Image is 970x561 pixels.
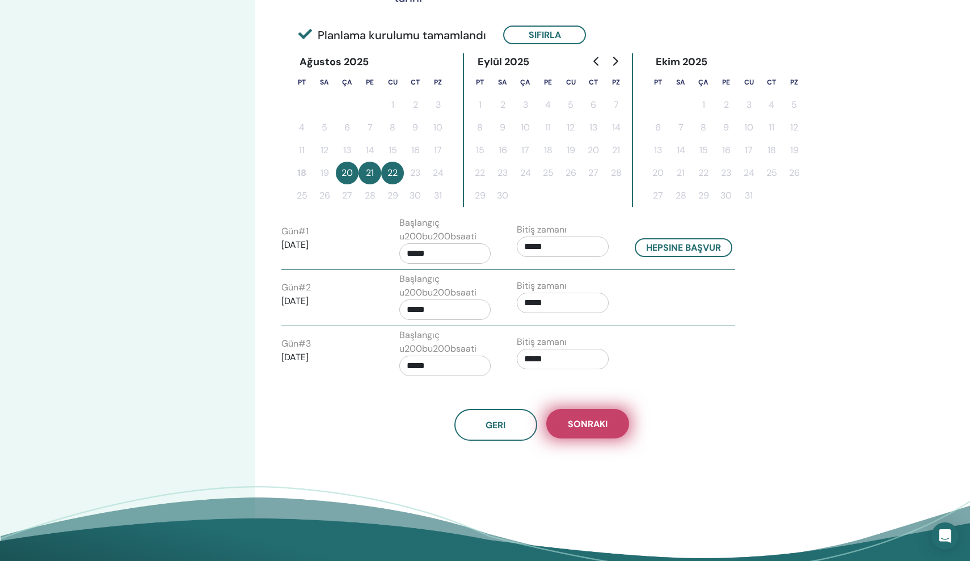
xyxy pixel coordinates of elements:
[737,71,760,94] th: Cuma
[469,184,491,207] button: 29
[404,139,427,162] button: 16
[517,279,567,293] label: Bitiş zamanı
[715,94,737,116] button: 2
[491,94,514,116] button: 2
[669,139,692,162] button: 14
[582,162,605,184] button: 27
[298,27,486,44] span: Planlama kurulumu tamamlandı
[290,139,313,162] button: 11
[760,139,783,162] button: 18
[760,116,783,139] button: 11
[404,94,427,116] button: 2
[605,94,627,116] button: 7
[359,162,381,184] button: 21
[715,71,737,94] th: Perşembe
[537,116,559,139] button: 11
[692,139,715,162] button: 15
[381,184,404,207] button: 29
[669,71,692,94] th: Salı
[605,71,627,94] th: Pazar
[606,50,624,73] button: Go to next month
[737,139,760,162] button: 17
[313,71,336,94] th: Salı
[290,116,313,139] button: 4
[404,162,427,184] button: 23
[427,94,449,116] button: 3
[559,139,582,162] button: 19
[427,71,449,94] th: Pazar
[760,162,783,184] button: 25
[427,184,449,207] button: 31
[715,162,737,184] button: 23
[537,162,559,184] button: 25
[514,139,537,162] button: 17
[281,225,309,238] label: Gün # 1
[692,162,715,184] button: 22
[514,94,537,116] button: 3
[281,337,311,351] label: Gün # 3
[336,184,359,207] button: 27
[514,71,537,94] th: Çarşamba
[559,116,582,139] button: 12
[404,116,427,139] button: 9
[669,116,692,139] button: 7
[737,162,760,184] button: 24
[281,294,373,308] p: [DATE]
[469,139,491,162] button: 15
[783,94,805,116] button: 5
[491,162,514,184] button: 23
[737,116,760,139] button: 10
[647,71,669,94] th: Pazartesi
[336,162,359,184] button: 20
[783,116,805,139] button: 12
[737,94,760,116] button: 3
[559,71,582,94] th: Cuma
[647,139,669,162] button: 13
[381,139,404,162] button: 15
[514,162,537,184] button: 24
[399,216,491,243] label: Başlangıç u200bu200bsaati
[469,94,491,116] button: 1
[647,162,669,184] button: 20
[359,71,381,94] th: Perşembe
[313,162,336,184] button: 19
[469,162,491,184] button: 22
[537,94,559,116] button: 4
[635,238,732,257] button: Hepsine başvur
[692,94,715,116] button: 1
[290,162,313,184] button: 18
[517,335,567,349] label: Bitiş zamanı
[692,184,715,207] button: 29
[336,71,359,94] th: Çarşamba
[399,328,491,356] label: Başlangıç u200bu200bsaati
[491,71,514,94] th: Salı
[404,71,427,94] th: Cumartesi
[381,116,404,139] button: 8
[582,139,605,162] button: 20
[381,71,404,94] th: Cuma
[359,139,381,162] button: 14
[559,162,582,184] button: 26
[469,71,491,94] th: Pazartesi
[381,162,404,184] button: 22
[313,116,336,139] button: 5
[281,351,373,364] p: [DATE]
[336,116,359,139] button: 6
[715,116,737,139] button: 9
[647,116,669,139] button: 6
[931,522,959,550] div: Open Intercom Messenger
[313,139,336,162] button: 12
[491,116,514,139] button: 9
[669,184,692,207] button: 28
[427,162,449,184] button: 24
[760,71,783,94] th: Cumartesi
[692,116,715,139] button: 8
[404,184,427,207] button: 30
[537,139,559,162] button: 18
[647,53,717,71] div: Ekim 2025
[715,184,737,207] button: 30
[582,116,605,139] button: 13
[290,71,313,94] th: Pazartesi
[760,94,783,116] button: 4
[359,116,381,139] button: 7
